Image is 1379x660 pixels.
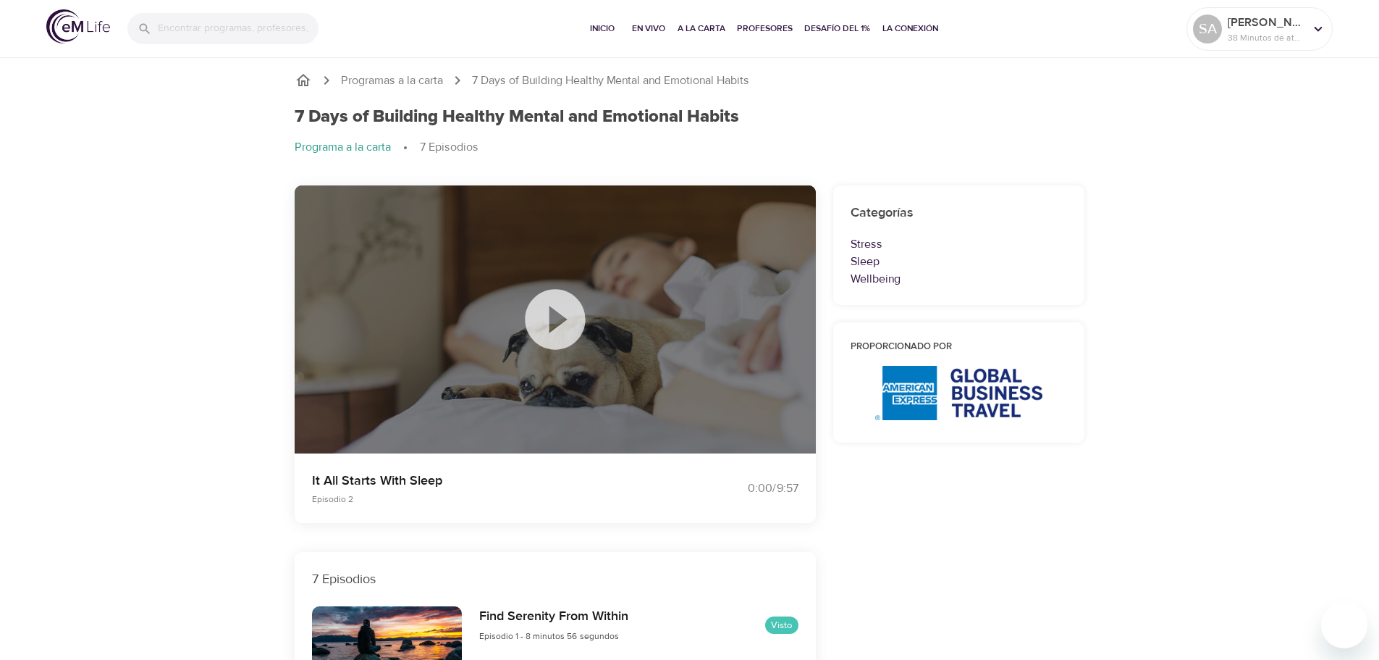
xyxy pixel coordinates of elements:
span: En vivo [631,21,666,36]
p: Stress [851,235,1068,253]
p: 7 Episodios [420,139,478,156]
div: SA [1193,14,1222,43]
span: Episodio 1 - 8 minutos 56 segundos [479,630,619,642]
span: Inicio [585,21,620,36]
input: Encontrar programas, profesores, etc... [158,13,319,44]
p: Programa a la carta [295,139,391,156]
span: Desafío del 1% [804,21,871,36]
p: 7 Days of Building Healthy Mental and Emotional Habits [472,72,749,89]
p: Episodio 2 [312,493,672,506]
p: It All Starts With Sleep [312,471,672,490]
a: Programas a la carta [341,72,443,89]
p: 38 Minutos de atención [1228,31,1304,44]
nav: breadcrumb [295,139,1085,156]
iframe: Botón para iniciar la ventana de mensajería [1321,602,1367,648]
img: AmEx%20GBT%20logo.png [875,366,1042,420]
span: Visto [765,619,798,632]
div: 0:00 / 9:57 [690,480,798,497]
img: logo [46,9,110,43]
span: A la carta [678,21,725,36]
h1: 7 Days of Building Healthy Mental and Emotional Habits [295,106,739,128]
h6: Categorías [851,203,1068,224]
p: Wellbeing [851,270,1068,288]
p: Sleep [851,253,1068,270]
p: [PERSON_NAME] [1228,14,1304,31]
p: 7 Episodios [312,569,798,589]
h6: Proporcionado por [851,340,1068,355]
span: La Conexión [882,21,938,36]
nav: breadcrumb [295,72,1085,89]
span: Profesores [737,21,793,36]
h6: Find Serenity From Within [479,606,628,627]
